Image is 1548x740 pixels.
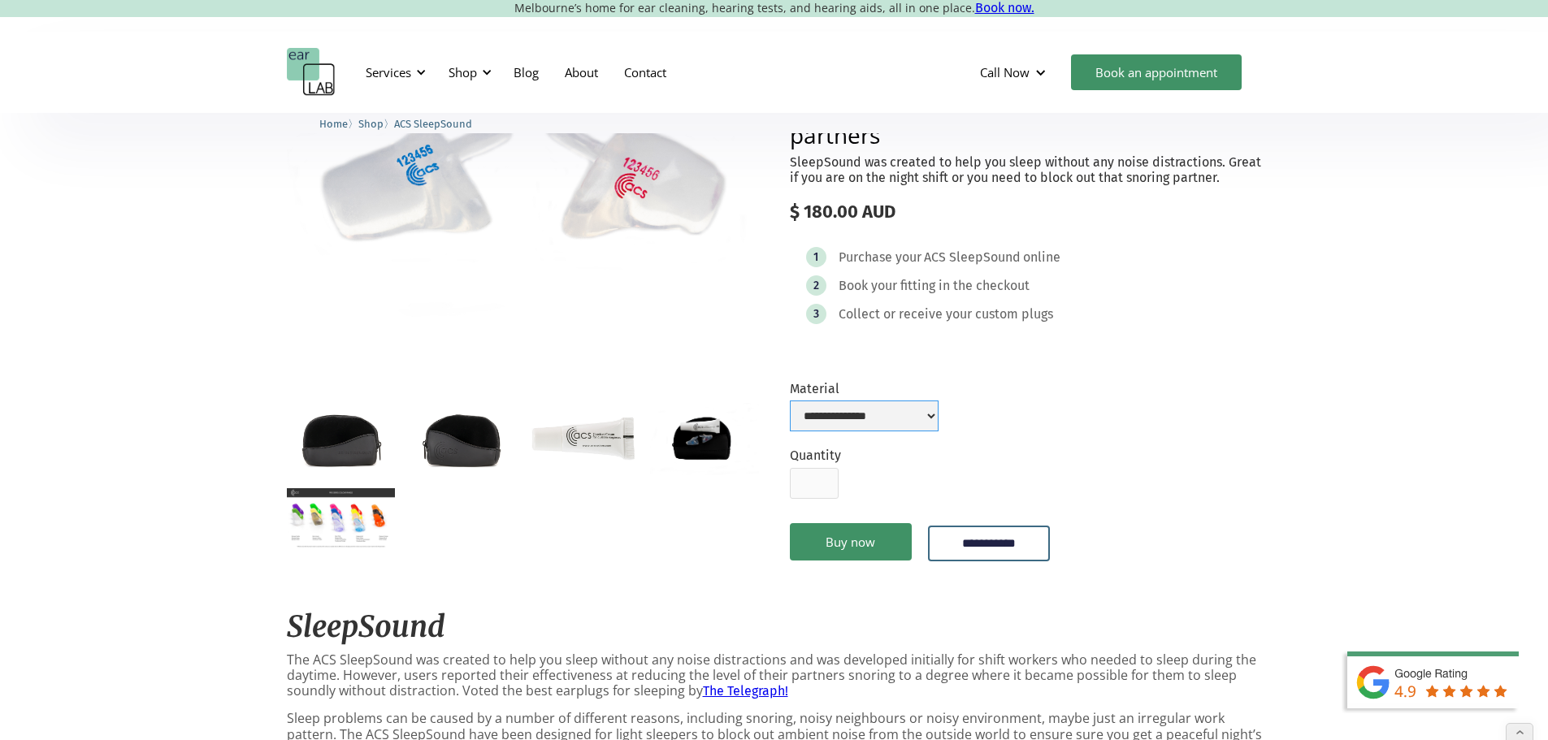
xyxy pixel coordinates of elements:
[790,448,841,463] label: Quantity
[319,118,348,130] span: Home
[813,251,818,263] div: 1
[358,115,394,132] li: 〉
[924,249,1021,266] div: ACS SleepSound
[839,278,1030,294] div: Book your fitting in the checkout
[980,64,1030,80] div: Call Now
[287,19,759,347] img: ACS SleepSound
[287,19,759,347] a: open lightbox
[703,683,788,699] a: The Telegraph!
[408,403,516,474] a: open lightbox
[790,523,912,560] a: Buy now
[319,115,358,132] li: 〉
[287,652,1262,699] p: The ACS SleepSound was created to help you sleep without any noise distractions and was developed...
[552,49,611,96] a: About
[813,308,819,320] div: 3
[449,64,477,80] div: Shop
[790,201,1262,223] div: $ 180.00 AUD
[790,101,1262,146] h2: Ideal for a better sleep or those with snoring partners
[356,48,431,97] div: Services
[813,279,819,292] div: 2
[287,48,336,97] a: home
[1023,249,1060,266] div: online
[1071,54,1242,90] a: Book an appointment
[394,115,472,131] a: ACS SleepSound
[611,49,679,96] a: Contact
[358,115,384,131] a: Shop
[650,403,758,475] a: open lightbox
[839,249,921,266] div: Purchase your
[967,48,1063,97] div: Call Now
[790,154,1262,185] p: SleepSound was created to help you sleep without any noise distractions. Great if you are on the ...
[529,403,637,474] a: open lightbox
[287,488,395,549] a: open lightbox
[439,48,496,97] div: Shop
[319,115,348,131] a: Home
[790,381,939,396] label: Material
[394,118,472,130] span: ACS SleepSound
[287,403,395,474] a: open lightbox
[358,118,384,130] span: Shop
[839,306,1053,322] div: Collect or receive your custom plugs
[366,64,411,80] div: Services
[287,608,445,645] em: SleepSound
[501,49,552,96] a: Blog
